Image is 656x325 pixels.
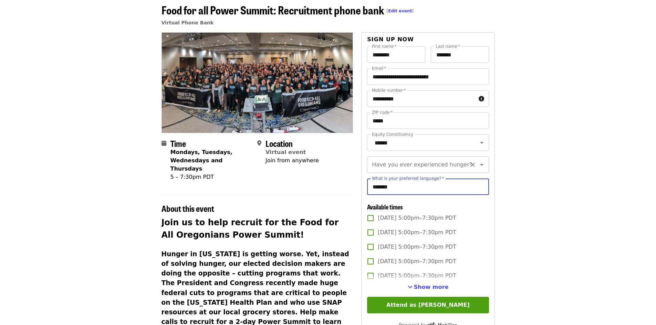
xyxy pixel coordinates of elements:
a: Virtual event [265,149,306,155]
input: ZIP code [367,112,489,129]
span: Food for all Power Summit: Recruitment phone bank [162,2,414,18]
span: [DATE] 5:00pm–7:30pm PDT [378,243,456,251]
label: Equity Constituency [372,132,413,137]
button: Attend as [PERSON_NAME] [367,297,489,313]
label: Mobile number [372,88,406,93]
button: Open [477,138,487,148]
span: [DATE] 5:00pm–7:30pm PDT [378,272,456,280]
span: Show more [414,284,449,290]
span: Location [265,137,293,149]
span: Join from anywhere [265,157,319,164]
strong: Mondays, Tuesdays, Wednesdays and Thursdays [170,149,232,172]
span: [ ] [387,9,414,13]
span: Time [170,137,186,149]
label: Last name [436,44,460,48]
span: [DATE] 5:00pm–7:30pm PDT [378,257,456,266]
button: Open [477,160,487,170]
span: Available times [367,202,403,211]
button: See more timeslots [408,283,449,291]
a: Virtual Phone Bank [162,20,214,25]
i: map-marker-alt icon [257,140,261,147]
input: Last name [431,46,489,63]
button: Clear [468,160,478,170]
label: What is your preferred language? [372,176,444,181]
i: calendar icon [162,140,166,147]
h2: Join us to help recruit for the Food for All Oregonians Power Summit! [162,216,353,241]
i: circle-info icon [479,96,484,102]
span: Sign up now [367,36,414,43]
span: [DATE] 5:00pm–7:30pm PDT [378,214,456,222]
a: Edit event [388,9,412,13]
div: 5 – 7:30pm PDT [170,173,252,181]
span: About this event [162,202,214,214]
label: ZIP code [372,110,393,115]
input: Email [367,68,489,85]
input: First name [367,46,425,63]
label: First name [372,44,397,48]
img: Food for all Power Summit: Recruitment phone bank organized by Oregon Food Bank [162,33,353,132]
input: What is your preferred language? [367,178,489,195]
input: Mobile number [367,90,476,107]
span: [DATE] 5:00pm–7:30pm PDT [378,228,456,237]
label: Email [372,66,386,71]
